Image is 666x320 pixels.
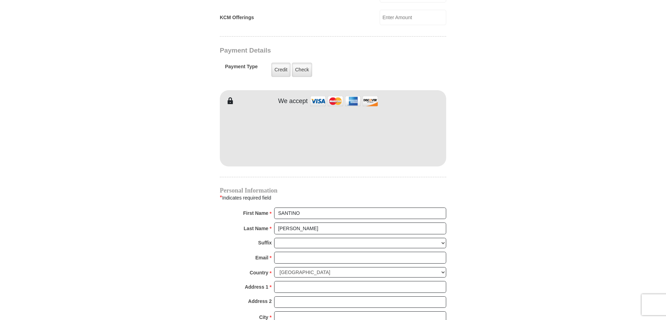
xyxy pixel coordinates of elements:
h4: Personal Information [220,188,446,193]
img: credit cards accepted [309,94,379,109]
strong: Last Name [244,224,269,233]
h4: We accept [278,97,308,105]
strong: Address 2 [248,296,272,306]
label: Check [292,63,312,77]
strong: Address 1 [245,282,269,292]
h5: Payment Type [225,64,258,73]
label: KCM Offerings [220,14,254,21]
h3: Payment Details [220,47,397,55]
input: Enter Amount [380,10,446,25]
div: Indicates required field [220,193,446,202]
strong: Email [255,253,268,263]
strong: First Name [243,208,268,218]
label: Credit [271,63,291,77]
strong: Suffix [258,238,272,248]
strong: Country [250,268,269,278]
